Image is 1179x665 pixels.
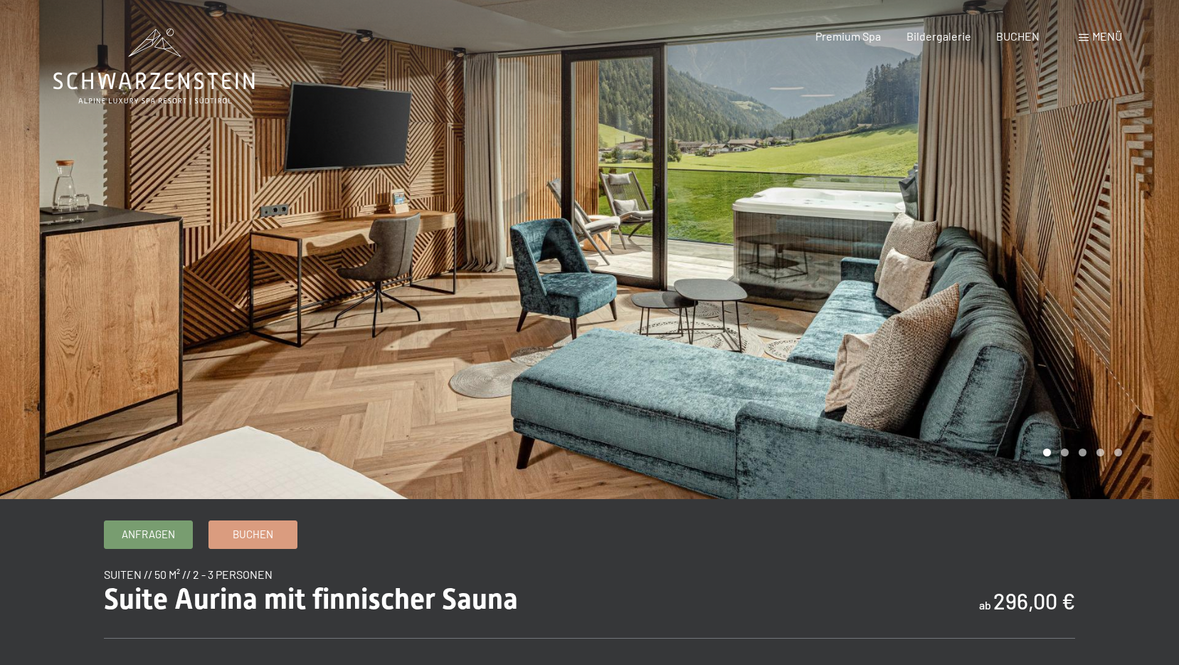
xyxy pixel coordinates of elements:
[906,29,971,43] a: Bildergalerie
[979,598,991,612] span: ab
[1092,29,1122,43] span: Menü
[105,521,192,548] a: Anfragen
[104,582,518,616] span: Suite Aurina mit finnischer Sauna
[209,521,297,548] a: Buchen
[815,29,881,43] a: Premium Spa
[996,29,1040,43] a: BUCHEN
[233,527,273,542] span: Buchen
[122,527,175,542] span: Anfragen
[104,567,273,581] span: Suiten // 50 m² // 2 - 3 Personen
[993,588,1075,614] b: 296,00 €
